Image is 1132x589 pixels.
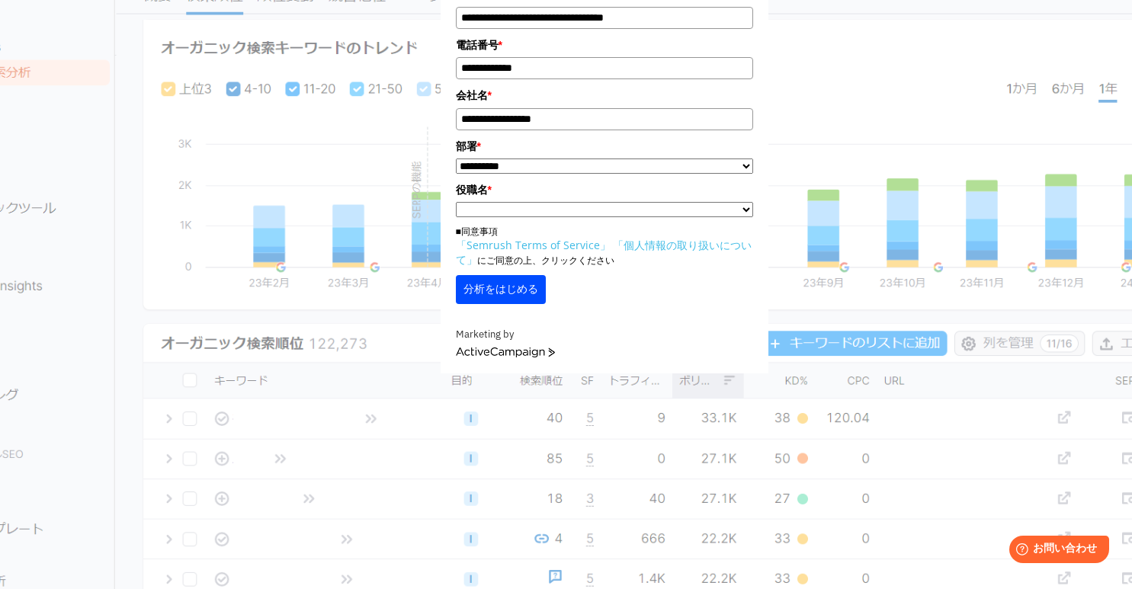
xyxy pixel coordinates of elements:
label: 電話番号 [456,37,753,53]
iframe: Help widget launcher [996,530,1115,572]
p: ■同意事項 にご同意の上、クリックください [456,225,753,267]
a: 「Semrush Terms of Service」 [456,238,611,252]
label: 会社名 [456,87,753,104]
label: 部署 [456,138,753,155]
a: 「個人情報の取り扱いについて」 [456,238,752,267]
button: 分析をはじめる [456,275,546,304]
div: Marketing by [456,327,753,343]
label: 役職名 [456,181,753,198]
